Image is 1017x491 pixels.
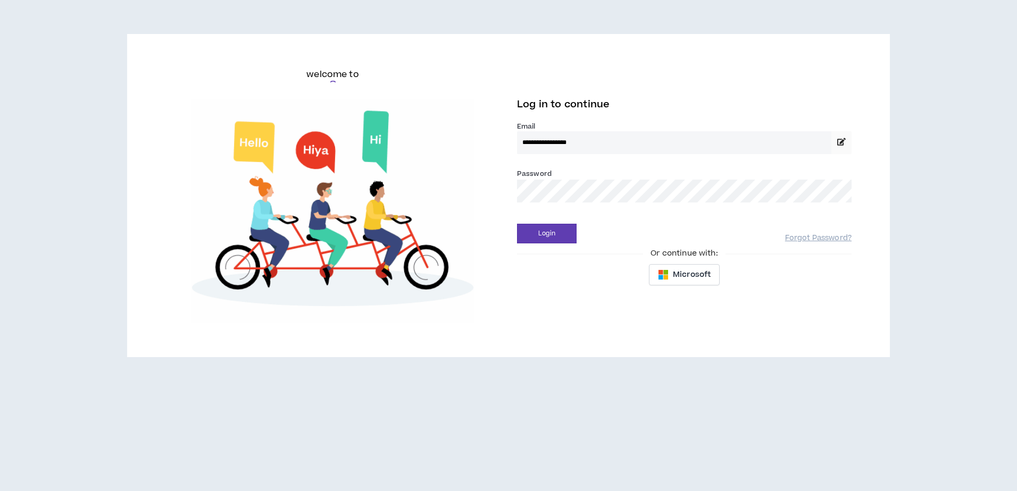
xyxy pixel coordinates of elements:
span: Or continue with: [643,248,725,259]
span: Microsoft [673,269,711,281]
label: Password [517,169,552,179]
img: Welcome to Wripple [165,99,500,323]
label: Email [517,122,852,131]
h6: welcome to [306,68,359,81]
button: Login [517,224,577,243]
a: Forgot Password? [785,233,852,243]
span: Log in to continue [517,98,610,111]
button: Microsoft [649,264,720,285]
